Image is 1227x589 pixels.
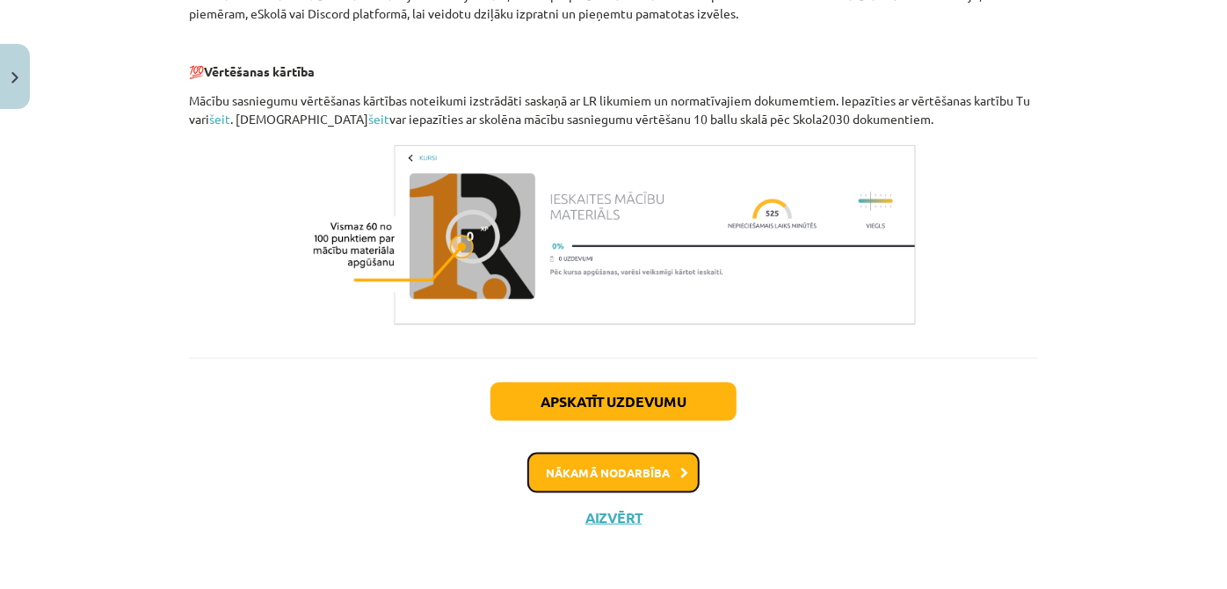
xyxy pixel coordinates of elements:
a: šeit [368,111,389,127]
img: icon-close-lesson-0947bae3869378f0d4975bcd49f059093ad1ed9edebbc8119c70593378902aed.svg [11,72,18,84]
p: 💯 [189,62,1038,81]
p: Mācību sasniegumu vērtēšanas kārtības noteikumi izstrādāti saskaņā ar LR likumiem un normatīvajie... [189,91,1038,128]
button: Nākamā nodarbība [527,453,700,493]
b: Vērtēšanas kārtība [204,63,315,79]
button: Apskatīt uzdevumu [490,382,737,421]
button: Aizvērt [580,509,647,527]
a: šeit [209,111,230,127]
